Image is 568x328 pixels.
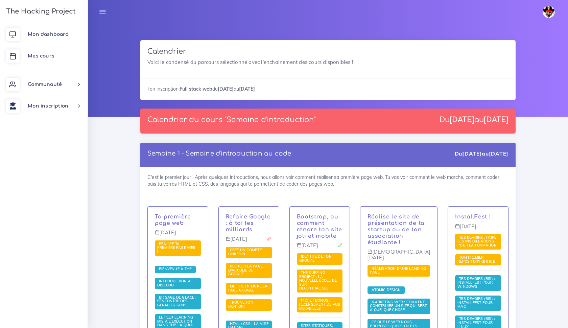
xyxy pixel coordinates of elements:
[297,214,342,239] a: Bootstrap, ou comment rendre ton site joli et mobile
[147,58,508,66] p: Voici le condensé du parcours sélectionné avec l'enchainement des cours disponibles !
[368,214,425,245] a: Réalise le site de présentation de ta startup ou de ton association étudiante !
[440,116,508,124] div: Du au
[457,235,498,248] a: Tes devoirs : faire les installations pour la formation
[226,236,272,247] p: [DATE]
[455,150,508,158] div: Du au
[226,214,271,233] a: Refaire Google : à toi les milliards
[147,116,316,124] p: Calendrier du cours "Semaine d'introduction"
[157,267,193,272] a: Bienvenue à THP
[157,266,193,271] span: Bienvenue à THP
[457,255,497,264] a: Ton premier repository GitHub
[368,249,430,266] p: [DEMOGRAPHIC_DATA][DATE]
[155,214,191,226] a: Ta première page web
[218,86,234,92] strong: [DATE]
[489,150,508,157] strong: [DATE]
[299,298,340,311] a: PROJET BONUS : recensement de vos merveilles
[297,243,343,254] p: [DATE]
[228,264,263,277] a: Recréer la page d'accueil de Google
[228,300,253,309] a: Trouve ton mentor !
[28,103,68,109] span: Mon inscription
[155,230,201,241] p: [DATE]
[299,271,337,291] a: The Surfing Project : la nouvelle école de surf décentralisée
[450,116,474,124] strong: [DATE]
[299,270,337,290] span: The Surfing Project : la nouvelle école de surf décentralisée
[228,284,268,292] span: Mettre en ligne la page Google
[140,78,516,99] div: Ton inscription: du au
[157,295,196,307] span: Brisage de glace : rencontre des géniales gens
[462,150,482,157] strong: [DATE]
[455,224,501,235] p: [DATE]
[147,47,508,56] h3: Calendrier
[239,86,255,92] strong: [DATE]
[543,6,555,18] img: avatar
[228,248,262,256] span: Créé un compte LinkedIn
[457,276,495,289] span: Tes devoirs (bis) : Installfest pour Windows
[228,284,268,293] a: Mettre en ligne la page Google
[180,86,212,92] strong: Full stack web
[28,53,54,58] span: Mes cours
[455,214,491,220] a: InstallFest !
[370,266,426,275] a: Réalisation d'une landing page
[157,279,191,288] a: Introduction à Discord
[157,241,196,254] a: Réalise ta première page web !
[299,298,340,310] span: PROJET BONUS : recensement de vos merveilles
[457,235,498,248] span: Tes devoirs : faire les installations pour la formation
[28,82,62,87] span: Communauté
[370,287,402,292] a: Atomic Design
[228,248,262,257] a: Créé un compte LinkedIn
[457,297,495,309] a: Tes devoirs (bis) : Installfest pour MAC
[299,254,332,263] a: Identité de ton groupe
[484,116,508,124] strong: [DATE]
[457,277,495,289] a: Tes devoirs (bis) : Installfest pour Windows
[228,264,263,276] span: Recréer la page d'accueil de Google
[28,32,69,37] span: Mon dashboard
[4,8,76,15] h3: The Hacking Project
[157,279,191,287] span: Introduction à Discord
[147,150,291,157] a: Semaine 1 - Semaine d'introduction au code
[370,300,427,312] a: Marketing web : comment construire un site qui sert à quelque chose
[157,295,196,308] a: Brisage de glace : rencontre des géniales gens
